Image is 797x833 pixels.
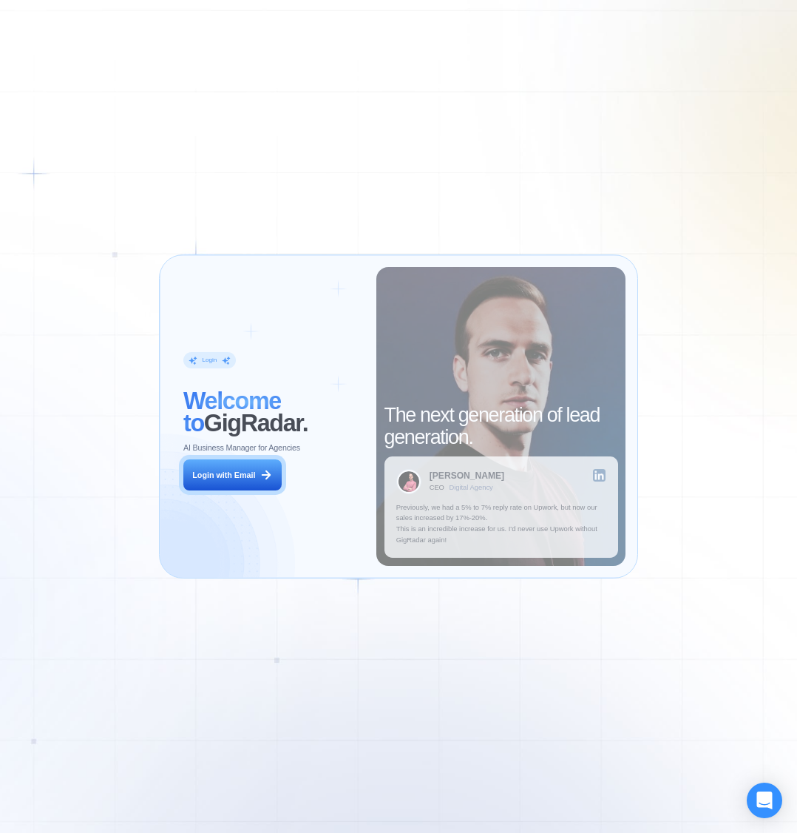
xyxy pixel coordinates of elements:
[183,459,282,490] button: Login with Email
[183,391,364,434] h2: ‍ GigRadar.
[183,442,300,453] p: AI Business Manager for Agencies
[183,388,281,436] span: Welcome to
[747,783,782,818] div: Open Intercom Messenger
[384,405,618,448] h2: The next generation of lead generation.
[202,357,217,365] div: Login
[430,471,504,480] div: [PERSON_NAME]
[430,484,444,492] div: CEO
[192,470,255,481] div: Login with Email
[449,484,492,492] div: Digital Agency
[396,502,606,546] p: Previously, we had a 5% to 7% reply rate on Upwork, but now our sales increased by 17%-20%. This ...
